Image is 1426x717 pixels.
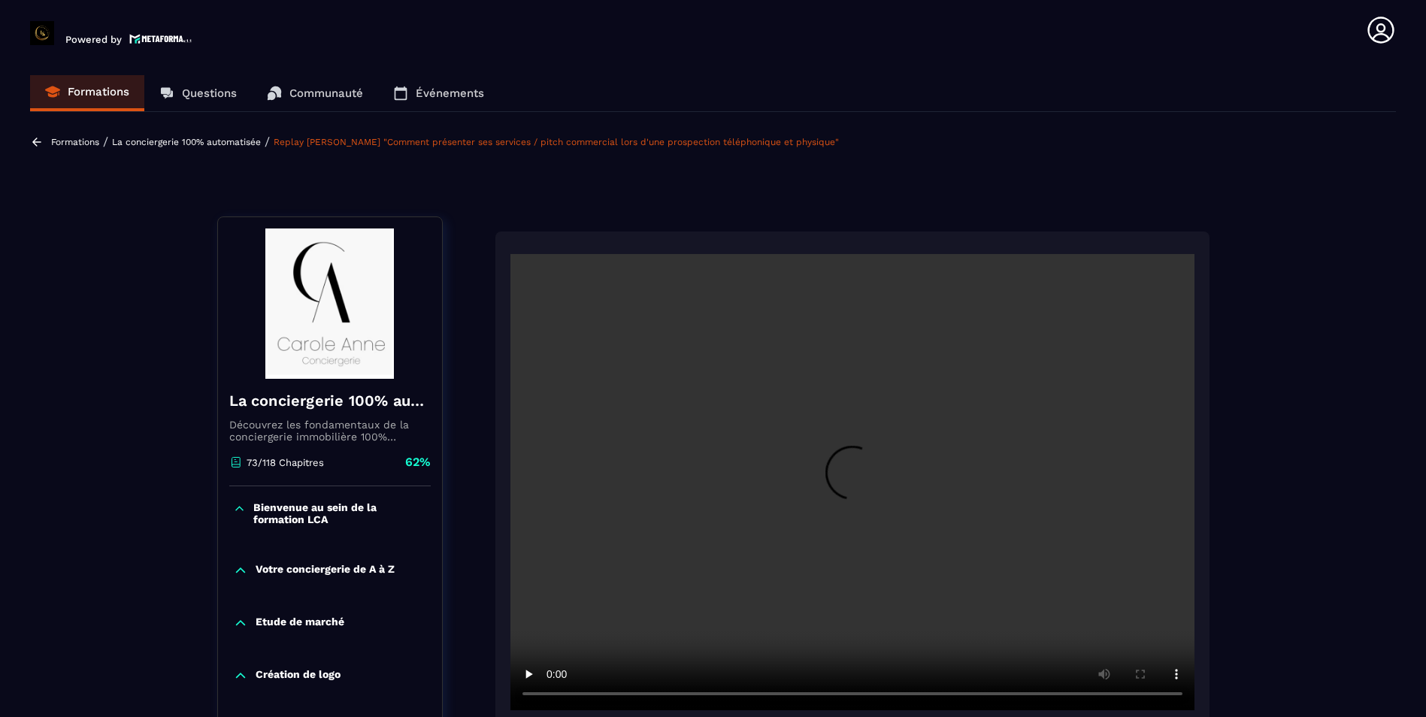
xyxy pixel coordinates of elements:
p: Votre conciergerie de A à Z [256,563,395,578]
span: / [265,135,270,149]
a: Formations [30,75,144,111]
a: Formations [51,137,99,147]
p: Bienvenue au sein de la formation LCA [253,501,427,525]
p: Communauté [289,86,363,100]
p: Événements [416,86,484,100]
a: Événements [378,75,499,111]
p: Questions [182,86,237,100]
img: banner [229,228,431,379]
p: Découvrez les fondamentaux de la conciergerie immobilière 100% automatisée. Cette formation est c... [229,419,431,443]
a: Questions [144,75,252,111]
a: La conciergerie 100% automatisée [112,137,261,147]
span: / [103,135,108,149]
a: Communauté [252,75,378,111]
p: Etude de marché [256,616,344,631]
img: logo [129,32,192,45]
h4: La conciergerie 100% automatisée [229,390,431,411]
p: 73/118 Chapitres [247,457,324,468]
p: Création de logo [256,668,341,683]
p: Formations [68,85,129,98]
img: logo-branding [30,21,54,45]
p: 62% [405,454,431,470]
p: Powered by [65,34,122,45]
a: Replay [PERSON_NAME] "Comment présenter ses services / pitch commercial lors d'une prospection té... [274,137,839,147]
